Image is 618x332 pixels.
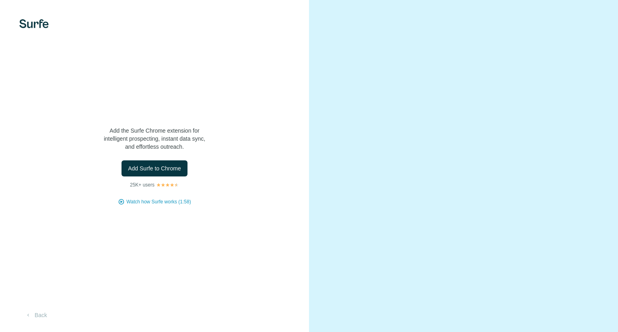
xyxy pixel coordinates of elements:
[19,308,53,322] button: Back
[122,160,187,176] button: Add Surfe to Chrome
[74,127,235,151] p: Add the Surfe Chrome extension for intelligent prospecting, instant data sync, and effortless out...
[126,198,191,205] button: Watch how Surfe works (1:58)
[156,182,179,187] img: Rating Stars
[130,181,154,189] p: 25K+ users
[74,88,235,120] h1: Let’s bring Surfe to your LinkedIn
[128,164,181,172] span: Add Surfe to Chrome
[19,19,49,28] img: Surfe's logo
